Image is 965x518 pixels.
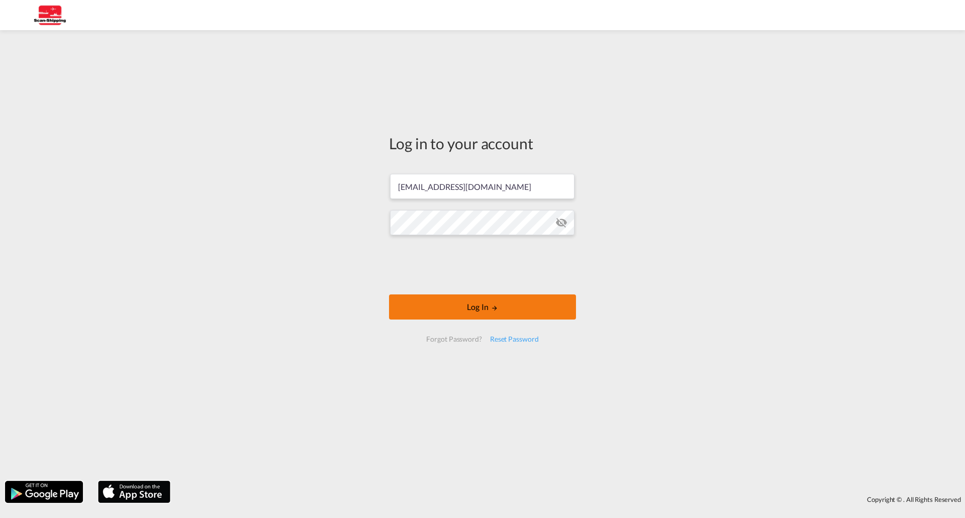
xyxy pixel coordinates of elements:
[15,4,83,27] img: 123b615026f311ee80dabbd30bc9e10f.jpg
[175,491,965,508] div: Copyright © . All Rights Reserved
[389,294,576,320] button: LOGIN
[422,330,486,348] div: Forgot Password?
[555,217,567,229] md-icon: icon-eye-off
[406,245,559,284] iframe: reCAPTCHA
[4,480,84,504] img: google.png
[486,330,543,348] div: Reset Password
[389,133,576,154] div: Log in to your account
[97,480,171,504] img: apple.png
[390,174,574,199] input: Enter email/phone number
